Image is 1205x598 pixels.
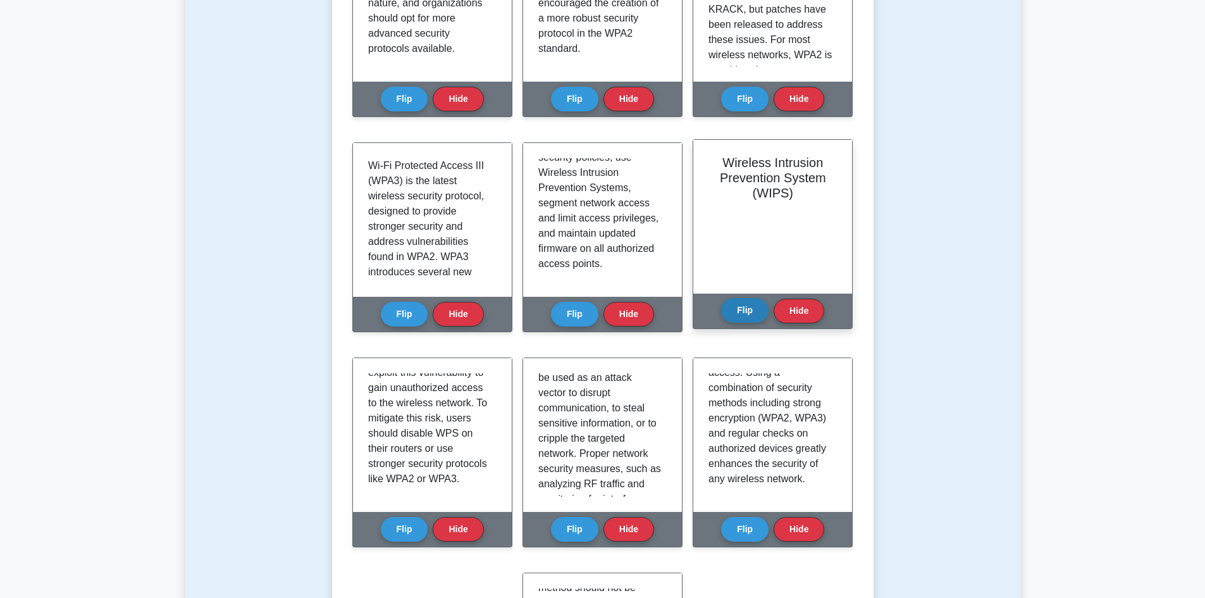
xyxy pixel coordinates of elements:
[381,302,428,327] button: Flip
[381,87,428,111] button: Flip
[551,517,598,542] button: Flip
[433,517,483,542] button: Hide
[551,302,598,327] button: Flip
[774,87,824,111] button: Hide
[721,298,769,323] button: Flip
[721,87,769,111] button: Flip
[708,155,837,201] h2: Wireless Intrusion Prevention System (WIPS)
[774,517,824,542] button: Hide
[721,517,769,542] button: Flip
[603,302,654,327] button: Hide
[381,517,428,542] button: Flip
[433,87,483,111] button: Hide
[603,517,654,542] button: Hide
[774,299,824,323] button: Hide
[603,87,654,111] button: Hide
[551,87,598,111] button: Flip
[433,302,483,327] button: Hide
